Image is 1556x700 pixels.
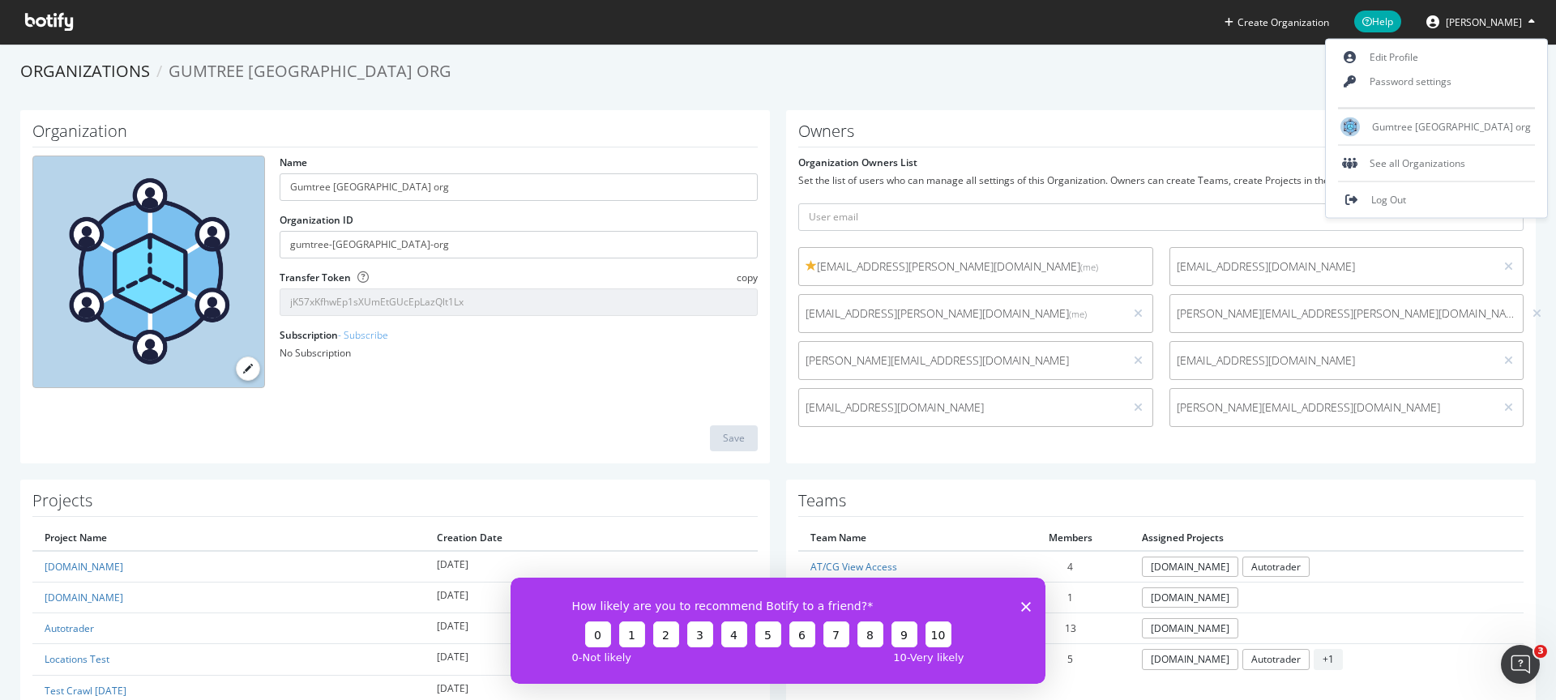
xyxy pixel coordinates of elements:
span: copy [737,271,758,284]
th: Team Name [798,525,1011,551]
label: Subscription [280,328,388,342]
input: User email [798,203,1524,231]
span: Help [1354,11,1401,32]
div: See all Organizations [1326,152,1547,176]
input: name [280,173,758,201]
a: [DOMAIN_NAME] [1142,649,1238,669]
a: Test Crawl [DATE] [45,684,126,698]
a: Locations Test [45,652,109,666]
span: + 1 [1314,649,1343,669]
img: Gumtree Australia org [1340,117,1360,137]
a: [DOMAIN_NAME] [45,560,123,574]
span: Gumtree [GEOGRAPHIC_DATA] org [169,60,451,82]
td: 4 [1011,551,1130,583]
h1: Owners [798,122,1524,147]
div: Save [723,431,745,445]
th: Project Name [32,525,425,551]
a: AT/CG View Access [810,560,897,574]
span: [PERSON_NAME][EMAIL_ADDRESS][DOMAIN_NAME] [1177,399,1489,416]
label: Organization ID [280,213,353,227]
a: [DOMAIN_NAME] [45,591,123,604]
label: Transfer Token [280,271,351,284]
a: Autotrader [1242,557,1310,577]
a: - Subscribe [338,328,388,342]
span: Log Out [1371,193,1406,207]
td: 5 [1011,644,1130,675]
span: Harsh Desai [1446,15,1522,29]
span: [EMAIL_ADDRESS][PERSON_NAME][DOMAIN_NAME] [806,305,1118,322]
td: 1 [1011,583,1130,613]
label: Organization Owners List [798,156,917,169]
input: Organization ID [280,231,758,258]
th: Members [1011,525,1130,551]
a: [DOMAIN_NAME] [1142,587,1238,608]
label: Name [280,156,307,169]
a: Edit Profile [1326,45,1547,70]
span: 3 [1534,645,1547,658]
iframe: Survey from Botify [511,578,1045,684]
th: Creation Date [425,525,758,551]
span: Gumtree [GEOGRAPHIC_DATA] org [1372,120,1531,134]
a: Organizations [20,60,150,82]
td: [DATE] [425,551,758,583]
a: [DOMAIN_NAME] [1142,557,1238,577]
td: [DATE] [425,583,758,613]
small: (me) [1080,261,1098,273]
th: Assigned Projects [1130,525,1524,551]
span: [PERSON_NAME][EMAIL_ADDRESS][PERSON_NAME][DOMAIN_NAME] [1177,305,1517,322]
td: 13 [1011,613,1130,644]
span: [EMAIL_ADDRESS][DOMAIN_NAME] [1177,258,1489,275]
a: [DOMAIN_NAME] [1142,618,1238,638]
div: No Subscription [280,346,758,360]
td: [DATE] [425,613,758,644]
h1: Projects [32,492,758,517]
span: [EMAIL_ADDRESS][DOMAIN_NAME] [806,399,1118,416]
td: [DATE] [425,644,758,675]
button: Save [710,425,758,451]
a: Autotrader [1242,649,1310,669]
iframe: Intercom live chat [1501,645,1540,684]
small: (me) [1069,308,1087,320]
h1: Teams [798,492,1524,517]
ol: breadcrumbs [20,60,1536,83]
button: Create Organization [1224,15,1330,30]
span: [EMAIL_ADDRESS][PERSON_NAME][DOMAIN_NAME] [806,258,1146,275]
a: Password settings [1326,70,1547,94]
a: Log Out [1326,188,1547,212]
button: [PERSON_NAME] [1413,9,1548,35]
h1: Organization [32,122,758,147]
span: [EMAIL_ADDRESS][DOMAIN_NAME] [1177,352,1489,369]
a: Autotrader [45,621,94,635]
span: [PERSON_NAME][EMAIL_ADDRESS][DOMAIN_NAME] [806,352,1118,369]
div: Set the list of users who can manage all settings of this Organization. Owners can create Teams, ... [798,173,1524,187]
